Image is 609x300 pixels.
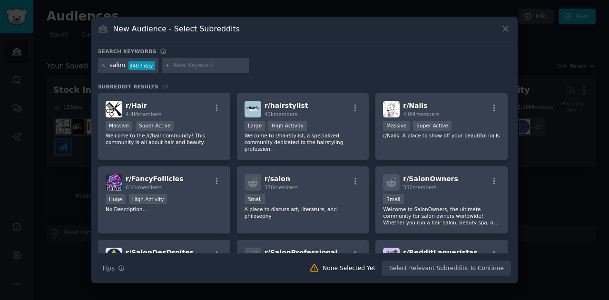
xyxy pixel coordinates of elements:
[113,24,240,34] h3: New Audience - Select Subreddits
[129,194,167,204] div: High Activity
[106,248,122,264] img: SalonDesDroites
[98,260,128,277] button: Tips
[245,101,261,117] img: hairstylist
[106,174,122,191] img: FancyFollicles
[136,121,174,131] div: Super Active
[383,132,500,139] p: r/Nails: A place to show off your beautiful nails
[265,249,338,256] span: r/ SalonProfessional
[162,84,168,89] span: 20
[265,184,298,190] span: 378 members
[383,121,410,131] div: Massive
[98,48,157,55] h3: Search keywords
[383,206,500,226] p: Welcome to SalonOwners, the ultimate community for salon owners worldwide! Whether you run a hair...
[101,263,115,273] span: Tips
[106,206,223,213] p: No Description...
[174,61,246,70] input: New Keyword
[126,111,162,117] span: 4.4M members
[110,61,126,70] div: salon
[128,61,155,70] div: 340 / day
[98,83,158,90] span: Subreddit Results
[265,102,308,109] span: r/ hairstylist
[245,132,362,152] p: Welcome to r/hairstylist, a specialized community dedicated to the hairstyling profession.
[383,101,400,117] img: Nails
[126,102,147,109] span: r/ Hair
[403,111,439,117] span: 4.0M members
[323,264,375,273] div: None Selected Yet
[383,194,403,204] div: Small
[126,184,162,190] span: 634k members
[265,175,290,183] span: r/ salon
[265,111,297,117] span: 40k members
[403,184,436,190] span: 332 members
[383,248,400,264] img: RedditLaqueristas
[245,206,362,219] p: A place to discuss art, literature, and philosophy
[245,121,265,131] div: Large
[126,249,194,256] span: r/ SalonDesDroites
[106,132,223,145] p: Welcome to the /r/hair community! This community is all about hair and beauty.
[126,175,184,183] span: r/ FancyFollicles
[403,102,427,109] span: r/ Nails
[403,175,458,183] span: r/ SalonOwners
[268,121,307,131] div: High Activity
[403,249,477,256] span: r/ RedditLaqueristas
[106,121,132,131] div: Massive
[413,121,452,131] div: Super Active
[106,194,126,204] div: Huge
[245,194,265,204] div: Small
[106,101,122,117] img: Hair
